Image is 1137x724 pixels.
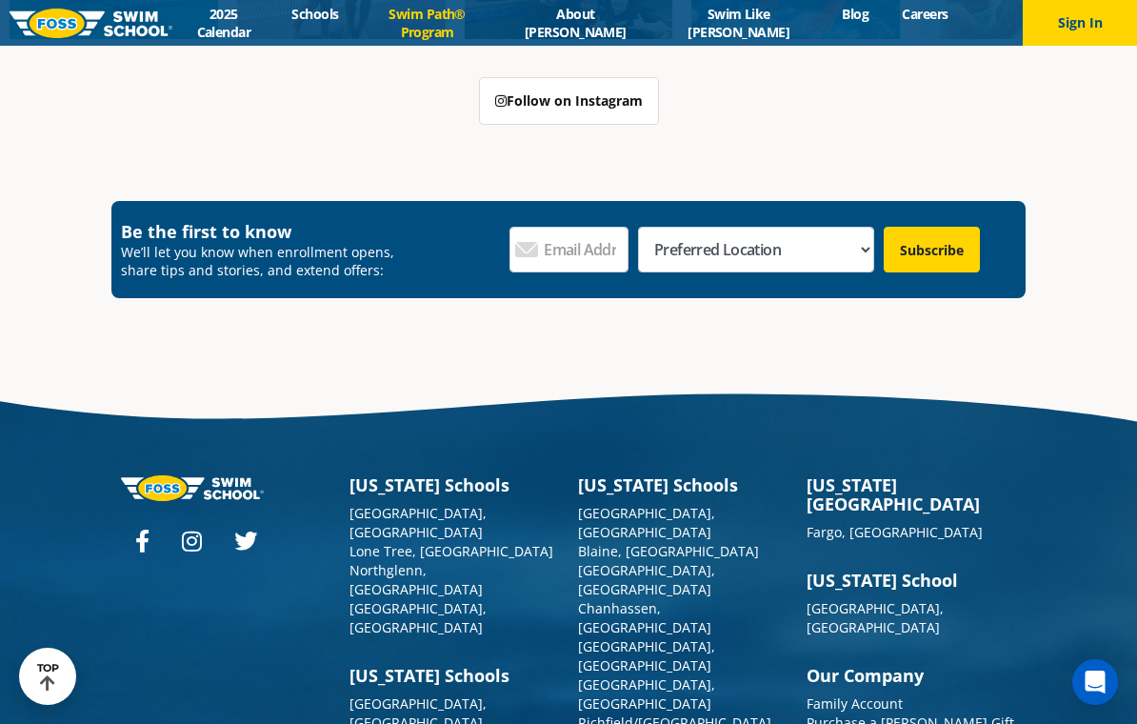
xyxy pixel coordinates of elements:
img: FOSS Swim School Logo [10,9,172,38]
div: TOP [37,662,59,692]
input: Email Address [509,227,628,272]
a: [GEOGRAPHIC_DATA], [GEOGRAPHIC_DATA] [578,637,715,674]
a: [GEOGRAPHIC_DATA], [GEOGRAPHIC_DATA] [349,504,487,541]
a: Follow on Instagram [479,77,659,125]
a: Northglenn, [GEOGRAPHIC_DATA] [349,561,483,598]
img: Foss-logo-horizontal-white.svg [121,475,264,501]
a: Swim Like [PERSON_NAME] [651,5,826,41]
h3: [US_STATE] Schools [578,475,788,494]
h3: [US_STATE] Schools [349,475,559,494]
a: [GEOGRAPHIC_DATA], [GEOGRAPHIC_DATA] [578,504,715,541]
p: We’ll let you know when enrollment opens, share tips and stories, and extend offers: [121,243,407,279]
h3: [US_STATE] Schools [349,666,559,685]
a: [GEOGRAPHIC_DATA], [GEOGRAPHIC_DATA] [807,599,944,636]
h4: Be the first to know [121,220,407,243]
a: Chanhassen, [GEOGRAPHIC_DATA] [578,599,711,636]
a: Lone Tree, [GEOGRAPHIC_DATA] [349,542,553,560]
a: [GEOGRAPHIC_DATA], [GEOGRAPHIC_DATA] [578,561,715,598]
h3: [US_STATE][GEOGRAPHIC_DATA] [807,475,1016,513]
a: Fargo, [GEOGRAPHIC_DATA] [807,523,983,541]
a: About [PERSON_NAME] [499,5,651,41]
h3: Our Company [807,666,1016,685]
input: Subscribe [884,227,980,272]
a: 2025 Calendar [172,5,275,41]
a: Schools [275,5,355,23]
a: Swim Path® Program [355,5,499,41]
div: Open Intercom Messenger [1072,659,1118,705]
a: [GEOGRAPHIC_DATA], [GEOGRAPHIC_DATA] [349,599,487,636]
a: Blaine, [GEOGRAPHIC_DATA] [578,542,759,560]
a: [GEOGRAPHIC_DATA], [GEOGRAPHIC_DATA] [578,675,715,713]
a: Careers [886,5,965,23]
a: Family Account [807,694,903,713]
h3: [US_STATE] School [807,571,1016,590]
a: Blog [826,5,886,23]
